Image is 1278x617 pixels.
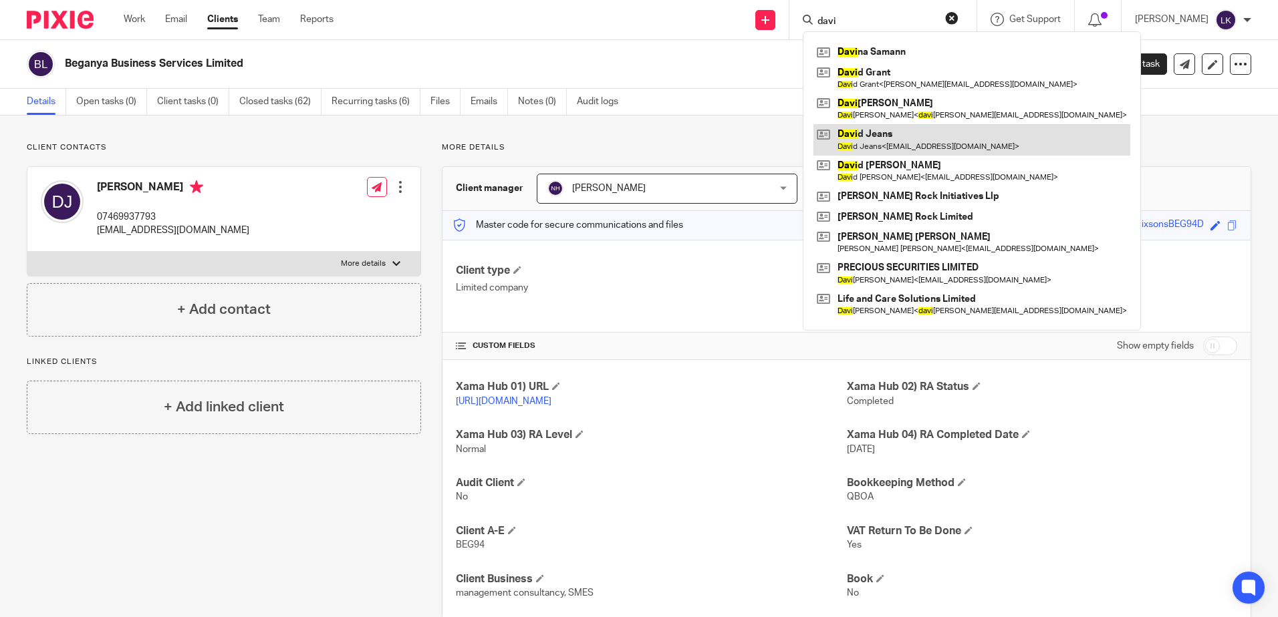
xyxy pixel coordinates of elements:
span: Yes [847,540,862,550]
h4: Client Business [456,572,846,586]
h4: + Add linked client [164,397,284,417]
i: Primary [190,180,203,194]
h4: Xama Hub 04) RA Completed Date [847,428,1237,442]
div: hixsonsBEG94D [1136,218,1204,233]
h4: Xama Hub 02) RA Status [847,380,1237,394]
input: Search [816,16,936,28]
a: Details [27,89,66,115]
h4: VAT Return To Be Done [847,524,1237,538]
a: Clients [207,13,238,26]
p: Limited company [456,281,846,294]
a: Files [430,89,461,115]
p: 07469937793 [97,210,249,224]
h4: Xama Hub 03) RA Level [456,428,846,442]
span: No [847,588,859,598]
a: Client tasks (0) [157,89,229,115]
a: Reports [300,13,334,26]
img: Pixie [27,11,94,29]
h4: CUSTOM FIELDS [456,341,846,351]
a: Open tasks (0) [76,89,147,115]
label: Show empty fields [1117,339,1194,353]
h3: Client manager [456,182,523,195]
span: [DATE] [847,445,875,454]
span: No [456,492,468,501]
h4: + Add contact [177,299,271,320]
a: Emails [471,89,508,115]
a: Closed tasks (62) [239,89,322,115]
img: svg%3E [547,180,563,196]
p: Linked clients [27,357,421,367]
p: [EMAIL_ADDRESS][DOMAIN_NAME] [97,224,249,237]
span: Completed [847,397,894,406]
h4: Client type [456,264,846,278]
h4: Bookkeeping Method [847,476,1237,490]
a: Audit logs [577,89,628,115]
h2: Beganya Business Services Limited [65,57,868,71]
a: [URL][DOMAIN_NAME] [456,397,551,406]
a: Team [258,13,280,26]
img: svg%3E [1215,9,1237,31]
p: Master code for secure communications and files [453,218,683,232]
p: [PERSON_NAME] [1135,13,1208,26]
h4: Book [847,572,1237,586]
img: svg%3E [27,50,55,78]
a: Email [165,13,187,26]
img: svg%3E [41,180,84,223]
span: management consultancy, SMES [456,588,594,598]
h4: Audit Client [456,476,846,490]
span: Normal [456,445,486,454]
span: Get Support [1009,15,1061,24]
p: Client contacts [27,142,421,153]
p: More details [442,142,1251,153]
p: More details [341,258,386,269]
h4: [PERSON_NAME] [97,180,249,197]
span: QBOA [847,492,874,501]
span: BEG94 [456,540,485,550]
span: [PERSON_NAME] [572,184,646,193]
a: Work [124,13,145,26]
h4: Xama Hub 01) URL [456,380,846,394]
a: Notes (0) [518,89,567,115]
a: Recurring tasks (6) [332,89,420,115]
button: Clear [945,11,958,25]
h4: Client A-E [456,524,846,538]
